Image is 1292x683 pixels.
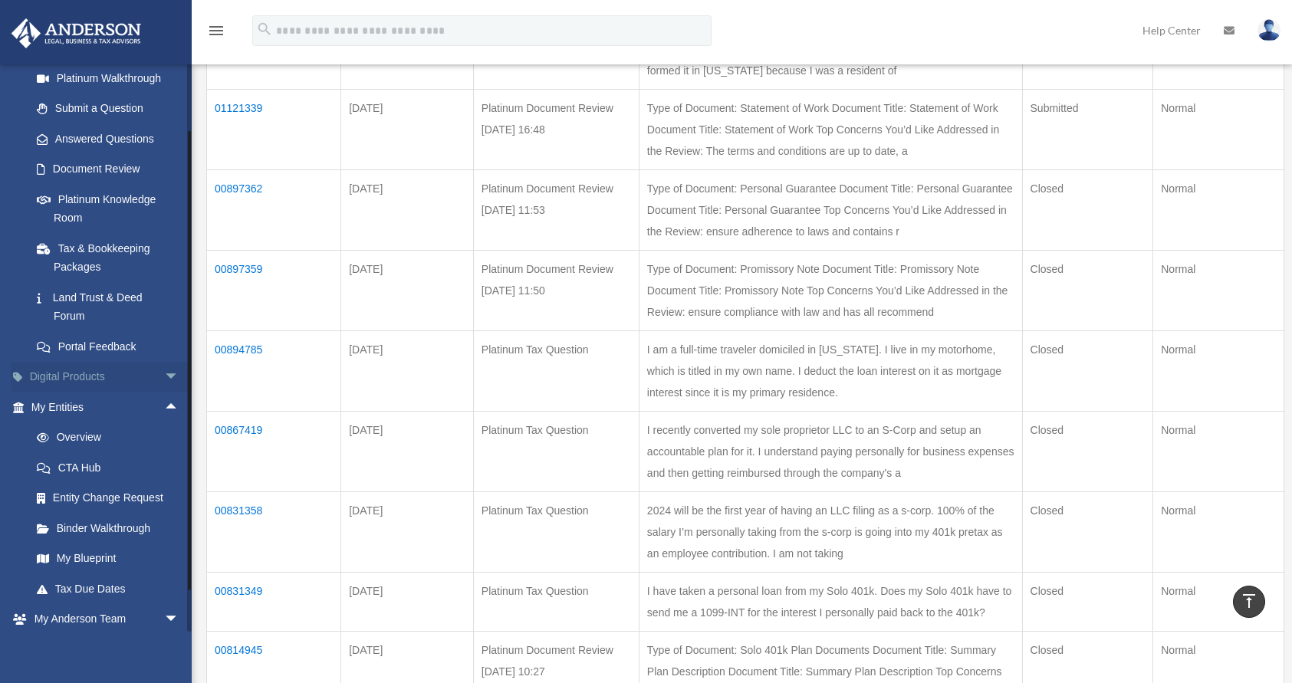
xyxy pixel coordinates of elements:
[164,604,195,635] span: arrow_drop_down
[21,233,195,282] a: Tax & Bookkeeping Packages
[21,184,195,233] a: Platinum Knowledge Room
[1153,90,1284,170] td: Normal
[1153,170,1284,251] td: Normal
[473,251,639,331] td: Platinum Document Review [DATE] 11:50
[1153,412,1284,492] td: Normal
[341,90,474,170] td: [DATE]
[1233,586,1265,618] a: vertical_align_top
[341,331,474,412] td: [DATE]
[21,452,202,483] a: CTA Hub
[1153,331,1284,412] td: Normal
[21,573,202,604] a: Tax Due Dates
[21,543,202,574] a: My Blueprint
[341,573,474,632] td: [DATE]
[11,392,202,422] a: My Entitiesarrow_drop_up
[207,412,341,492] td: 00867419
[207,251,341,331] td: 00897359
[11,362,202,392] a: Digital Productsarrow_drop_down
[21,94,195,124] a: Submit a Question
[1022,90,1153,170] td: Submitted
[7,18,146,48] img: Anderson Advisors Platinum Portal
[1022,170,1153,251] td: Closed
[21,282,195,331] a: Land Trust & Deed Forum
[1022,492,1153,573] td: Closed
[639,331,1022,412] td: I am a full-time traveler domiciled in [US_STATE]. I live in my motorhome, which is titled in my ...
[21,63,195,94] a: Platinum Walkthrough
[21,331,195,362] a: Portal Feedback
[207,27,225,40] a: menu
[473,492,639,573] td: Platinum Tax Question
[21,123,187,154] a: Answered Questions
[341,251,474,331] td: [DATE]
[1257,19,1280,41] img: User Pic
[207,90,341,170] td: 01121339
[639,412,1022,492] td: I recently converted my sole proprietor LLC to an S-Corp and setup an accountable plan for it. I ...
[207,492,341,573] td: 00831358
[473,170,639,251] td: Platinum Document Review [DATE] 11:53
[207,21,225,40] i: menu
[1022,251,1153,331] td: Closed
[473,573,639,632] td: Platinum Tax Question
[1153,492,1284,573] td: Normal
[256,21,273,38] i: search
[207,331,341,412] td: 00894785
[21,422,202,453] a: Overview
[473,90,639,170] td: Platinum Document Review [DATE] 16:48
[1022,412,1153,492] td: Closed
[473,331,639,412] td: Platinum Tax Question
[207,170,341,251] td: 00897362
[1153,251,1284,331] td: Normal
[1022,573,1153,632] td: Closed
[1022,331,1153,412] td: Closed
[11,604,202,635] a: My Anderson Teamarrow_drop_down
[341,170,474,251] td: [DATE]
[21,483,202,514] a: Entity Change Request
[639,170,1022,251] td: Type of Document: Personal Guarantee Document Title: Personal Guarantee Document Title: Personal ...
[341,412,474,492] td: [DATE]
[639,573,1022,632] td: I have taken a personal loan from my Solo 401k. Does my Solo 401k have to send me a 1099-INT for ...
[164,362,195,393] span: arrow_drop_down
[21,154,195,185] a: Document Review
[1153,573,1284,632] td: Normal
[639,90,1022,170] td: Type of Document: Statement of Work Document Title: Statement of Work Document Title: Statement o...
[1240,592,1258,610] i: vertical_align_top
[639,492,1022,573] td: 2024 will be the first year of having an LLC filing as a s-corp. 100% of the salary I’m personall...
[21,513,202,543] a: Binder Walkthrough
[473,412,639,492] td: Platinum Tax Question
[164,392,195,423] span: arrow_drop_up
[207,573,341,632] td: 00831349
[639,251,1022,331] td: Type of Document: Promissory Note Document Title: Promissory Note Document Title: Promissory Note...
[341,492,474,573] td: [DATE]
